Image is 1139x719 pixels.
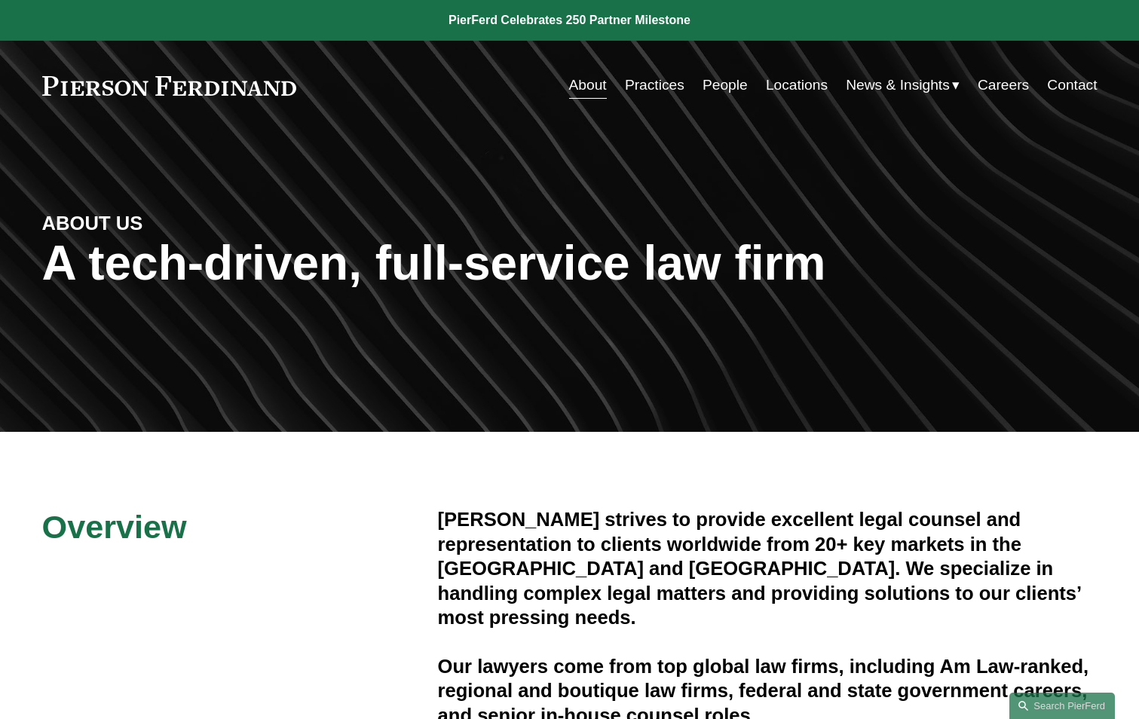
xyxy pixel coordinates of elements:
[846,71,960,99] a: folder dropdown
[625,71,684,99] a: Practices
[42,236,1098,291] h1: A tech-driven, full-service law firm
[1009,693,1115,719] a: Search this site
[438,507,1098,629] h4: [PERSON_NAME] strives to provide excellent legal counsel and representation to clients worldwide ...
[42,213,143,234] strong: ABOUT US
[1047,71,1097,99] a: Contact
[766,71,828,99] a: Locations
[846,72,950,99] span: News & Insights
[569,71,607,99] a: About
[978,71,1029,99] a: Careers
[703,71,748,99] a: People
[42,509,187,545] span: Overview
